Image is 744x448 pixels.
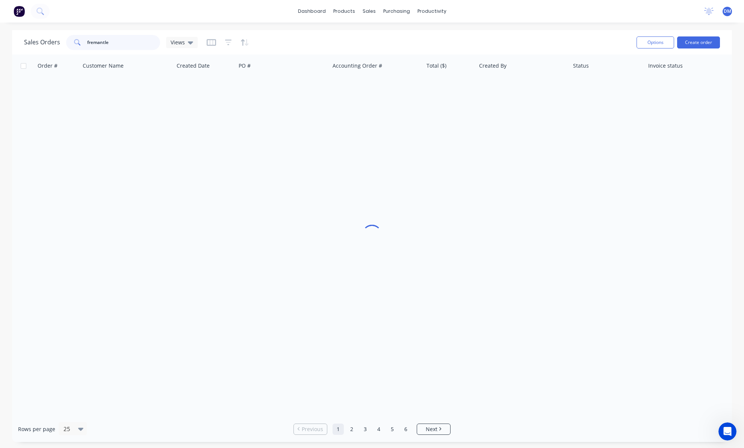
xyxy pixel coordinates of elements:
a: Page 1 is your current page [333,424,344,435]
a: Page 2 [346,424,357,435]
a: Page 4 [373,424,384,435]
ul: Pagination [290,424,454,435]
div: purchasing [380,6,414,17]
div: Accounting Order # [333,62,382,70]
div: products [330,6,359,17]
span: Previous [302,425,323,433]
span: Rows per page [18,425,55,433]
a: dashboard [294,6,330,17]
a: Next page [417,425,450,433]
span: DM [724,8,731,15]
button: Options [637,36,674,48]
input: Search... [87,35,160,50]
iframe: Intercom live chat [718,422,736,440]
a: Page 6 [400,424,411,435]
div: productivity [414,6,450,17]
div: Customer Name [83,62,124,70]
div: Status [573,62,589,70]
a: Previous page [294,425,327,433]
div: Order # [38,62,57,70]
a: Page 5 [387,424,398,435]
div: Total ($) [426,62,446,70]
span: Views [171,38,185,46]
div: Created Date [177,62,210,70]
div: Invoice status [648,62,683,70]
a: Page 3 [360,424,371,435]
div: sales [359,6,380,17]
img: Factory [14,6,25,17]
h1: Sales Orders [24,39,60,46]
button: Create order [677,36,720,48]
div: Created By [479,62,507,70]
div: PO # [239,62,251,70]
span: Next [426,425,437,433]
